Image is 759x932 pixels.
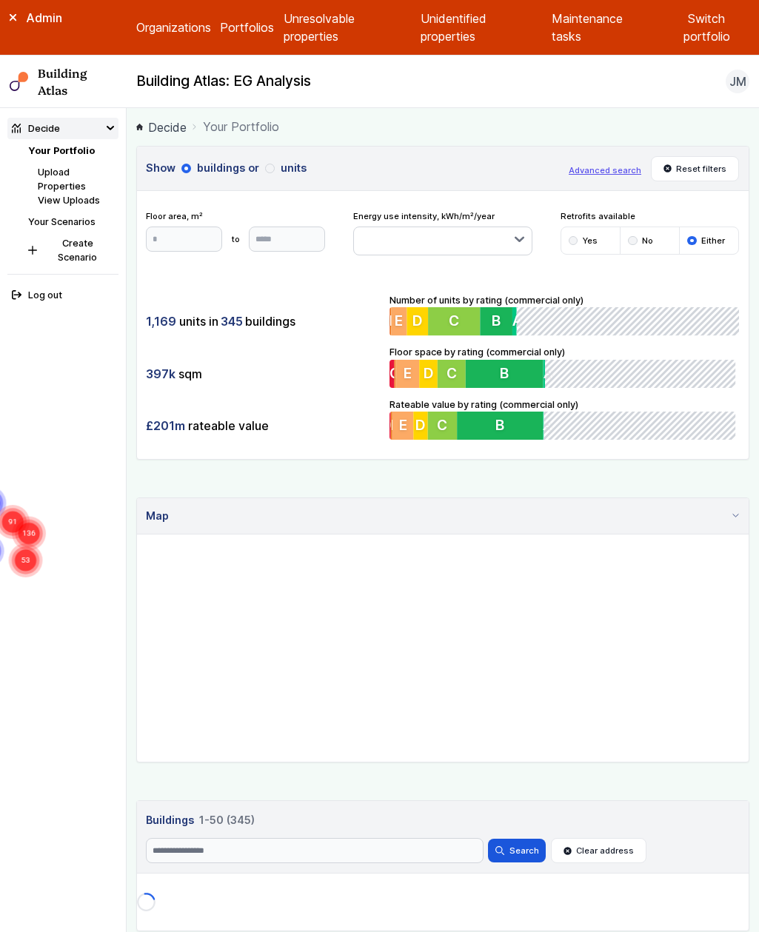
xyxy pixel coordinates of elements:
button: Log out [7,284,119,306]
button: Clear address [551,838,647,863]
button: Reset filters [651,156,740,181]
button: E [392,412,414,440]
span: B [492,312,501,330]
button: C [438,360,467,388]
summary: Decide [7,118,119,139]
div: Number of units by rating (commercial only) [389,293,739,336]
a: Decide [136,118,187,136]
a: View Uploads [38,195,100,206]
button: B [481,307,513,335]
span: 1,169 [146,313,176,329]
div: units in buildings [146,307,380,335]
button: D [414,412,429,440]
img: main-0bbd2752.svg [10,72,29,91]
span: D [412,312,423,330]
a: Your Portfolio [28,145,95,156]
h3: Buildings [141,810,259,831]
button: Advanced search [569,164,641,176]
a: Buildings 1-50 (345) [146,812,254,827]
button: Create Scenario [24,232,118,268]
span: D [416,416,427,434]
span: F [390,312,398,330]
a: Unresolvable properties [284,10,411,45]
div: Energy use intensity, kWh/m²/year [353,210,532,255]
a: Unidentified properties [421,10,543,45]
h3: Show [146,160,559,176]
div: Decide [12,121,60,135]
button: G [389,412,391,440]
a: Organizations [136,19,211,36]
span: C [449,312,459,330]
button: G [389,360,395,388]
span: E [395,312,404,330]
span: £201m [146,418,185,434]
div: rateable value [146,412,380,440]
button: A [512,307,517,335]
summary: Map [137,498,749,534]
span: C [447,364,458,382]
span: 345 [221,313,243,329]
span: A [545,364,555,382]
h2: Building Atlas: EG Analysis [136,72,311,91]
span: F [395,364,403,382]
a: Your Scenarios [28,216,96,227]
span: F [391,416,399,434]
button: Search [488,839,546,862]
span: A [512,312,522,330]
button: C [428,307,480,335]
div: Floor space by rating (commercial only) [389,345,739,388]
button: F [391,412,392,440]
a: Portfolios [220,19,274,36]
a: Upload Properties [38,167,86,192]
button: D [407,307,429,335]
a: Maintenance tasks [552,10,654,45]
button: B [467,360,545,388]
span: 1-50 (345) [199,812,255,828]
span: Your Portfolio [203,118,279,135]
span: B [497,416,506,434]
span: E [404,364,412,382]
span: G [389,416,401,434]
button: C [428,412,458,440]
button: JM [726,70,749,93]
span: D [424,364,434,382]
button: Switch portfolio [663,10,749,45]
button: F [395,360,396,388]
span: Retrofits available [561,210,739,222]
button: A [545,360,546,388]
span: 397k [146,366,175,382]
div: sqm [146,360,380,388]
div: Rateable value by rating (commercial only) [389,398,739,440]
form: to [146,227,324,252]
button: E [392,307,407,335]
button: F [390,307,392,335]
span: JM [729,73,746,90]
button: D [420,360,438,388]
button: B [458,412,544,440]
button: E [396,360,420,388]
span: E [399,416,407,434]
span: C [438,416,448,434]
span: G [389,364,401,382]
span: B [501,364,510,382]
div: Floor area, m² [146,210,324,252]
